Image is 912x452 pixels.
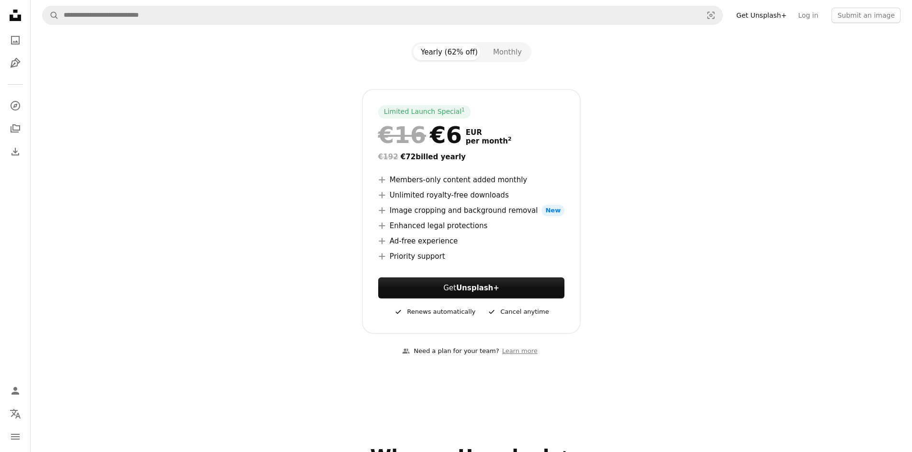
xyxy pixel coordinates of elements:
[6,381,25,400] a: Log in / Sign up
[485,44,529,60] button: Monthly
[792,8,824,23] a: Log in
[506,137,514,145] a: 2
[378,153,398,161] span: €192
[378,277,564,298] button: GetUnsplash+
[832,8,901,23] button: Submit an image
[541,205,564,216] span: New
[6,54,25,73] a: Illustrations
[378,122,462,147] div: €6
[378,189,564,201] li: Unlimited royalty-free downloads
[456,284,499,292] strong: Unsplash+
[6,96,25,115] a: Explore
[699,6,722,24] button: Visual search
[378,174,564,186] li: Members-only content added monthly
[6,427,25,446] button: Menu
[6,142,25,161] a: Download History
[378,220,564,232] li: Enhanced legal protections
[6,119,25,138] a: Collections
[466,128,512,137] span: EUR
[508,136,512,142] sup: 2
[6,404,25,423] button: Language
[413,44,485,60] button: Yearly (62% off)
[378,122,426,147] span: €16
[378,151,564,163] div: €72 billed yearly
[402,346,499,356] div: Need a plan for your team?
[378,251,564,262] li: Priority support
[394,306,475,318] div: Renews automatically
[731,8,792,23] a: Get Unsplash+
[43,6,59,24] button: Search Unsplash
[378,205,564,216] li: Image cropping and background removal
[499,343,540,359] a: Learn more
[462,107,465,112] sup: 1
[378,105,471,119] div: Limited Launch Special
[466,137,512,145] span: per month
[460,107,467,117] a: 1
[487,306,549,318] div: Cancel anytime
[6,6,25,27] a: Home — Unsplash
[6,31,25,50] a: Photos
[378,235,564,247] li: Ad-free experience
[42,6,723,25] form: Find visuals sitewide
